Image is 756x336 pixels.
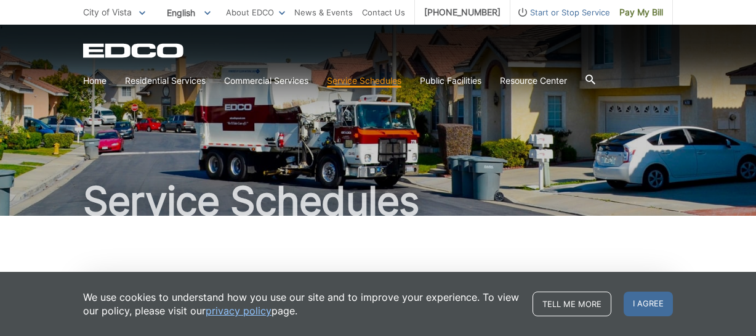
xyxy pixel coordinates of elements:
a: Residential Services [125,74,206,88]
a: Commercial Services [224,74,308,88]
a: News & Events [294,6,353,19]
span: City of Vista [83,7,132,17]
a: Service Schedules [327,74,401,88]
a: About EDCO [226,6,285,19]
a: Public Facilities [420,74,481,88]
a: EDCD logo. Return to the homepage. [83,43,185,58]
span: I agree [624,292,673,316]
span: English [158,2,220,23]
p: We use cookies to understand how you use our site and to improve your experience. To view our pol... [83,290,520,318]
a: Contact Us [362,6,405,19]
a: Tell me more [533,292,611,316]
span: Pay My Bill [619,6,663,19]
h1: Service Schedules [83,181,673,221]
a: Resource Center [500,74,567,88]
a: Home [83,74,107,88]
a: privacy policy [206,304,271,318]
